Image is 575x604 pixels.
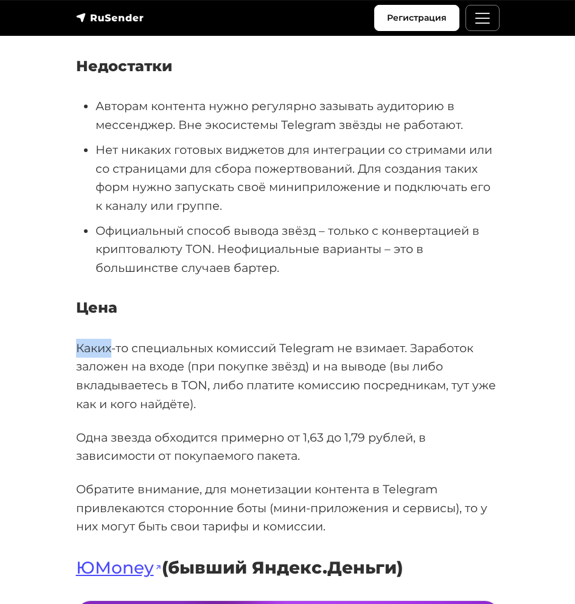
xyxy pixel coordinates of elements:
[96,221,500,277] li: Официальный способ вывода звёзд – только с конвертацией в криптовалюту TON. Неофициальные вариант...
[374,5,459,31] a: Регистрация
[76,558,500,578] h3: (бывший Яндекс.Деньги)
[76,58,500,75] h4: Недостатки
[76,339,500,414] p: Каких-то специальных комиссий Telegram не взимает. Заработок заложен на входе (при покупке звёзд)...
[76,12,144,24] img: RuSender
[96,97,500,134] li: Авторам контента нужно регулярно зазывать аудиторию в мессенджер. Вне экосистемы Telegram звёзды ...
[465,5,500,31] button: Меню
[76,557,162,578] a: ЮMoney
[76,299,500,317] h4: Цена
[76,428,500,465] p: Одна звезда обходится примерно от 1,63 до 1,79 рублей, в зависимости от покупаемого пакета.
[96,141,500,215] li: Нет никаких готовых виджетов для интеграции со стримами или со страницами для сбора пожертвований...
[76,480,500,536] p: Обратите внимание, для монетизации контента в Telegram привлекаются сторонние боты (мини-приложен...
